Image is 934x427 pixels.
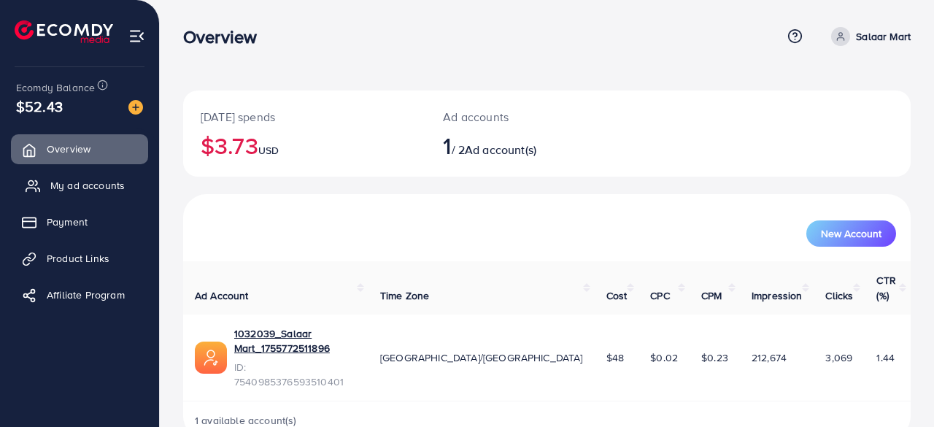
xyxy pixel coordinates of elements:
a: 1032039_Salaar Mart_1755772511896 [234,326,357,356]
a: Product Links [11,244,148,273]
span: My ad accounts [50,178,125,193]
span: Ecomdy Balance [16,80,95,95]
span: [GEOGRAPHIC_DATA]/[GEOGRAPHIC_DATA] [380,350,583,365]
span: Overview [47,142,90,156]
span: Ad Account [195,288,249,303]
h2: / 2 [443,131,590,159]
span: 1.44 [876,350,895,365]
span: Impression [752,288,803,303]
button: New Account [806,220,896,247]
a: Affiliate Program [11,280,148,309]
a: My ad accounts [11,171,148,200]
img: menu [128,28,145,45]
span: USD [258,143,279,158]
span: $0.02 [650,350,678,365]
span: New Account [821,228,881,239]
span: $48 [606,350,624,365]
p: [DATE] spends [201,108,408,126]
span: Product Links [47,251,109,266]
iframe: Chat [872,361,923,416]
h2: $3.73 [201,131,408,159]
span: CPC [650,288,669,303]
span: Time Zone [380,288,429,303]
span: $52.43 [16,96,63,117]
span: 212,674 [752,350,787,365]
span: CTR (%) [876,273,895,302]
h3: Overview [183,26,269,47]
img: image [128,100,143,115]
span: ID: 7540985376593510401 [234,360,357,390]
span: Payment [47,215,88,229]
a: Overview [11,134,148,164]
span: Affiliate Program [47,288,125,302]
span: Cost [606,288,628,303]
p: Ad accounts [443,108,590,126]
span: 1 [443,128,451,162]
a: Payment [11,207,148,236]
span: $0.23 [701,350,728,365]
span: Clicks [825,288,853,303]
p: Salaar Mart [856,28,911,45]
span: 3,069 [825,350,852,365]
span: Ad account(s) [465,142,536,158]
img: ic-ads-acc.e4c84228.svg [195,342,227,374]
a: Salaar Mart [825,27,911,46]
img: logo [15,20,113,43]
span: CPM [701,288,722,303]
